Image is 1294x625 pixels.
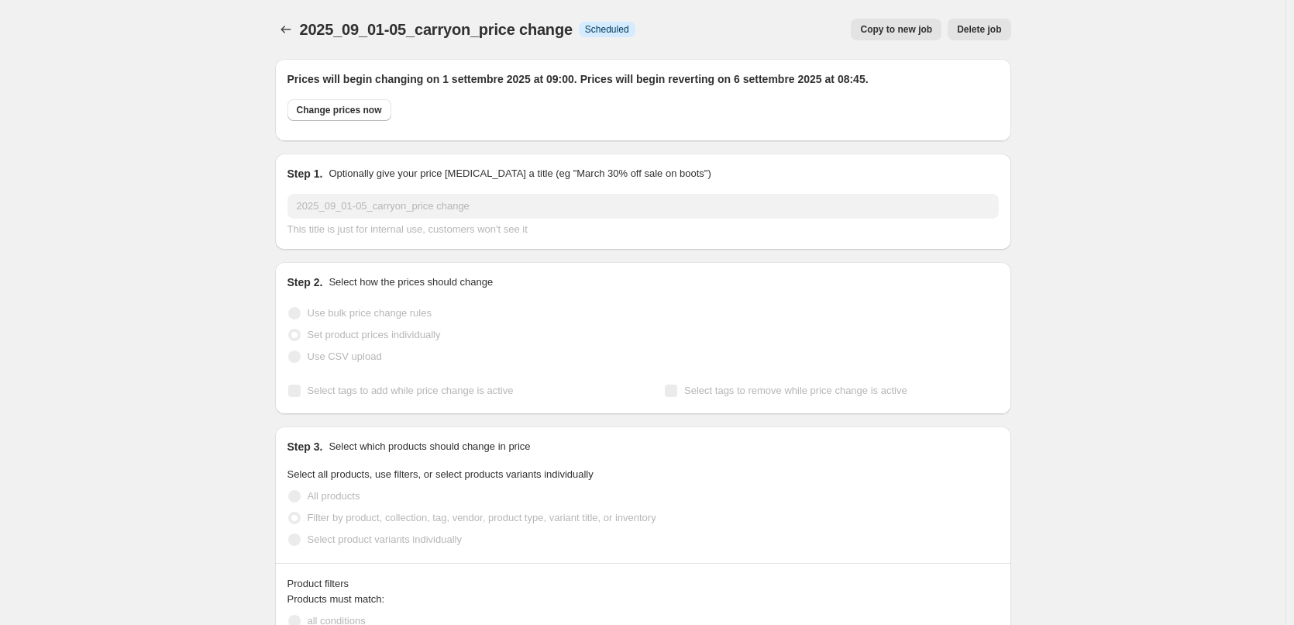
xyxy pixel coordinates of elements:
[287,593,385,605] span: Products must match:
[308,533,462,545] span: Select product variants individually
[957,23,1001,36] span: Delete job
[287,71,999,87] h2: Prices will begin changing on 1 settembre 2025 at 09:00. Prices will begin reverting on 6 settemb...
[308,512,656,523] span: Filter by product, collection, tag, vendor, product type, variant title, or inventory
[287,468,594,480] span: Select all products, use filters, or select products variants individually
[308,329,441,340] span: Set product prices individually
[287,275,323,290] h2: Step 2.
[860,23,932,36] span: Copy to new job
[308,307,432,319] span: Use bulk price change rules
[297,104,382,116] span: Change prices now
[684,385,907,396] span: Select tags to remove while price change is active
[287,99,391,121] button: Change prices now
[287,166,323,181] h2: Step 1.
[300,21,573,38] span: 2025_09_01-05_carryon_price change
[329,275,493,290] p: Select how the prices should change
[308,490,360,502] span: All products
[287,223,528,235] span: This title is just for internal use, customers won't see it
[287,439,323,454] h2: Step 3.
[308,350,382,362] span: Use CSV upload
[585,23,629,36] span: Scheduled
[287,576,999,592] div: Product filters
[287,194,999,219] input: 30% off holiday sale
[948,19,1010,40] button: Delete job
[329,166,711,181] p: Optionally give your price [MEDICAL_DATA] a title (eg "March 30% off sale on boots")
[275,19,297,40] button: Price change jobs
[329,439,530,454] p: Select which products should change in price
[851,19,941,40] button: Copy to new job
[308,385,514,396] span: Select tags to add while price change is active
